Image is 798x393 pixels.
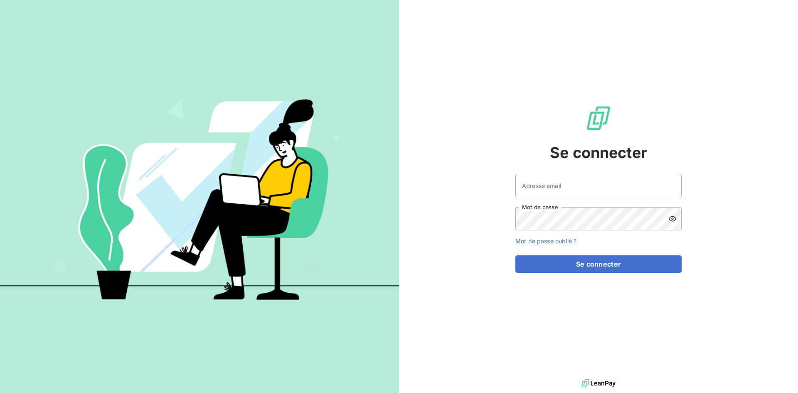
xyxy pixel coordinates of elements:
[550,141,647,164] span: Se connecter
[515,237,576,245] a: Mot de passe oublié ?
[515,174,682,197] input: placeholder
[515,255,682,273] button: Se connecter
[585,105,612,131] img: Logo LeanPay
[581,377,616,390] img: logo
